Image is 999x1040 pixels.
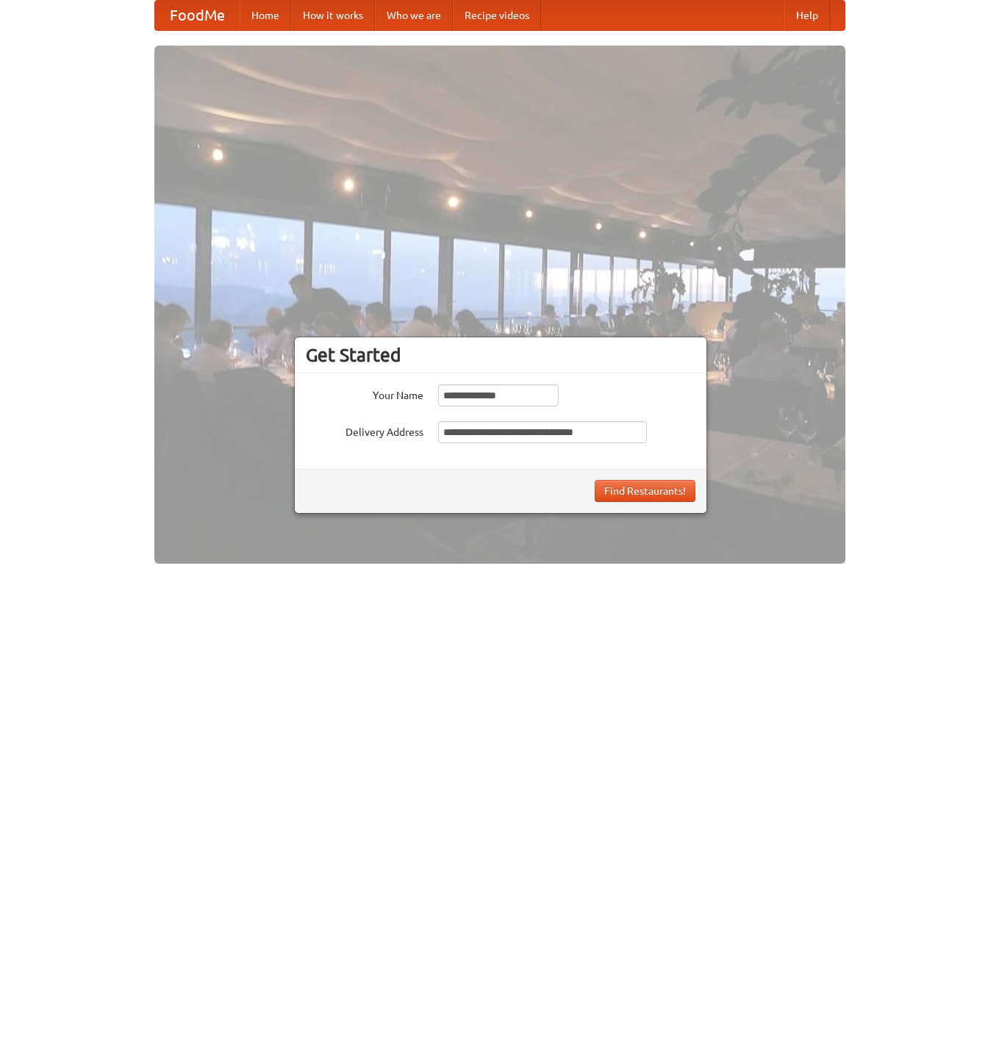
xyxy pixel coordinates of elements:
a: FoodMe [155,1,240,30]
h3: Get Started [306,344,695,366]
a: Help [784,1,830,30]
a: Recipe videos [453,1,541,30]
a: Home [240,1,291,30]
a: How it works [291,1,375,30]
label: Delivery Address [306,421,423,440]
button: Find Restaurants! [595,480,695,502]
a: Who we are [375,1,453,30]
label: Your Name [306,384,423,403]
